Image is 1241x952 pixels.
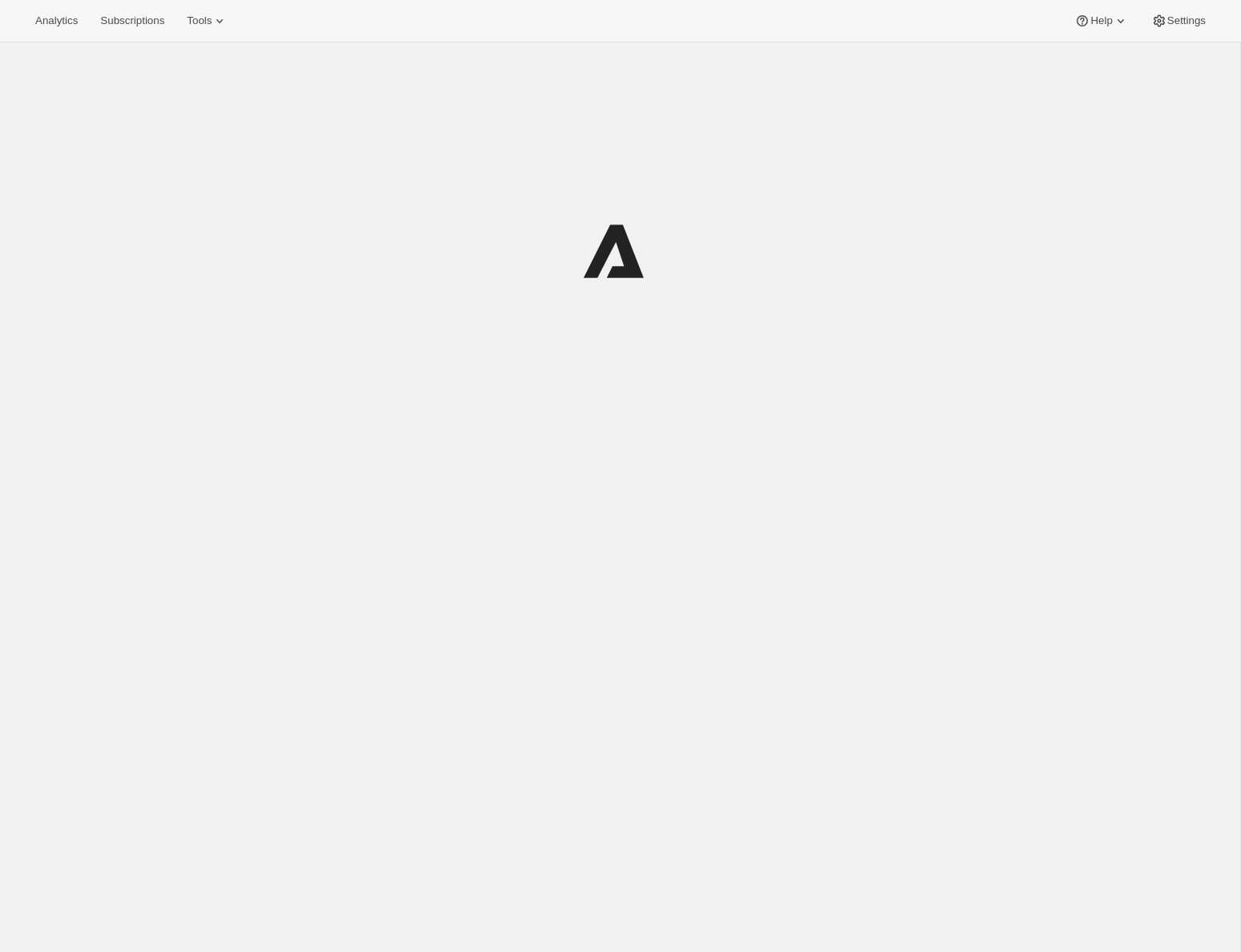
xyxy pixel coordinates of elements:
button: Settings [1142,10,1215,32]
button: Analytics [26,10,87,32]
button: Help [1065,10,1138,32]
button: Subscriptions [91,10,174,32]
span: Settings [1167,14,1206,27]
span: Tools [187,14,212,27]
span: Help [1090,14,1112,27]
span: Analytics [35,14,78,27]
span: Subscriptions [100,14,164,27]
button: Tools [177,10,237,32]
